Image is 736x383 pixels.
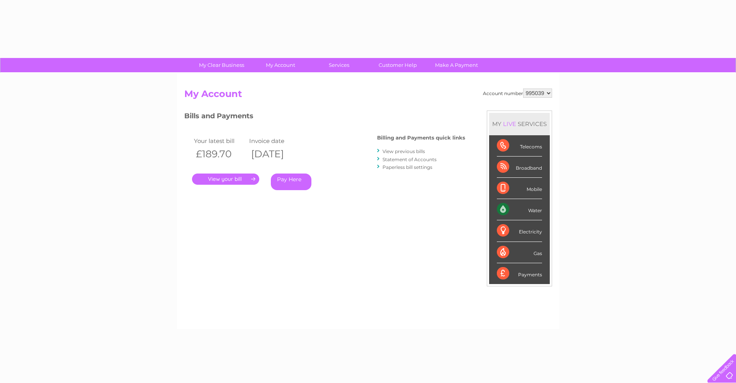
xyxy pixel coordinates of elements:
[497,157,542,178] div: Broadband
[382,148,425,154] a: View previous bills
[483,89,552,98] div: Account number
[497,178,542,199] div: Mobile
[192,174,259,185] a: .
[247,146,303,162] th: [DATE]
[501,120,518,128] div: LIVE
[497,199,542,220] div: Water
[192,146,248,162] th: £189.70
[382,157,437,162] a: Statement of Accounts
[497,220,542,242] div: Electricity
[497,135,542,157] div: Telecoms
[377,135,465,141] h4: Billing and Payments quick links
[307,58,371,72] a: Services
[192,136,248,146] td: Your latest bill
[248,58,312,72] a: My Account
[489,113,550,135] div: MY SERVICES
[184,89,552,103] h2: My Account
[497,242,542,263] div: Gas
[366,58,430,72] a: Customer Help
[190,58,253,72] a: My Clear Business
[382,164,432,170] a: Paperless bill settings
[184,111,465,124] h3: Bills and Payments
[425,58,488,72] a: Make A Payment
[497,263,542,284] div: Payments
[271,174,311,190] a: Pay Here
[247,136,303,146] td: Invoice date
